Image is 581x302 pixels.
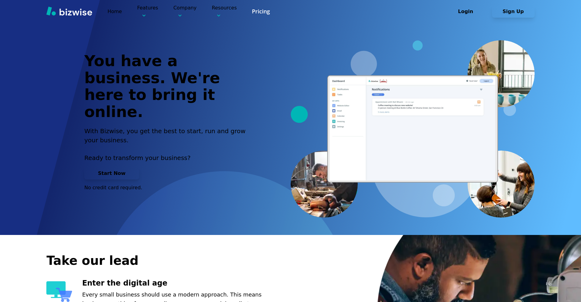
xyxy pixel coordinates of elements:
[107,9,122,14] a: Home
[82,278,275,288] h3: Enter the digital age
[252,8,270,15] a: Pricing
[46,252,504,269] h2: Take our lead
[84,153,253,162] p: Ready to transform your business?
[212,4,237,19] p: Resources
[84,170,139,176] a: Start Now
[46,281,72,302] img: Enter the digital age Icon
[173,4,196,19] p: Company
[84,167,139,179] button: Start Now
[46,6,92,16] img: Bizwise Logo
[137,4,158,19] p: Features
[492,9,535,14] a: Sign Up
[84,53,253,120] h1: You have a business. We're here to bring it online.
[444,5,487,18] button: Login
[492,5,535,18] button: Sign Up
[84,184,253,191] p: No credit card required.
[444,9,492,14] a: Login
[84,126,253,145] h2: With Bizwise, you get the best to start, run and grow your business.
